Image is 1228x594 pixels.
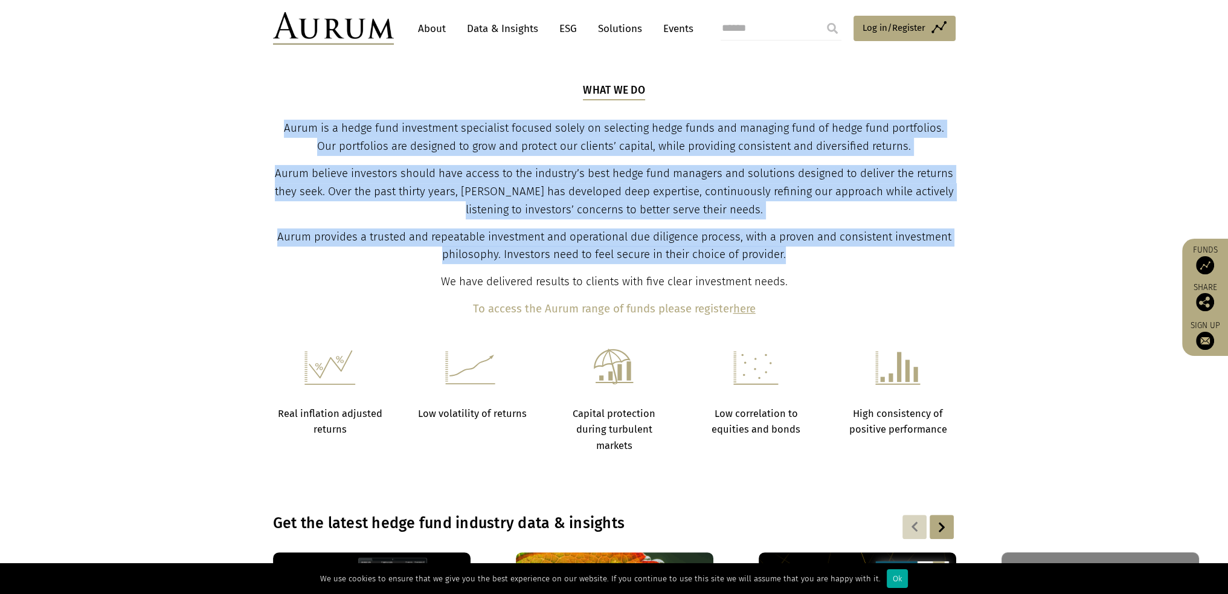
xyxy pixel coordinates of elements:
[887,569,908,588] div: Ok
[1188,320,1222,350] a: Sign up
[273,514,800,532] h3: Get the latest hedge fund industry data & insights
[657,18,693,40] a: Events
[277,230,951,262] span: Aurum provides a trusted and repeatable investment and operational due diligence process, with a ...
[553,18,583,40] a: ESG
[1196,332,1214,350] img: Sign up to our newsletter
[417,408,526,419] strong: Low volatility of returns
[284,121,944,153] span: Aurum is a hedge fund investment specialist focused solely on selecting hedge funds and managing ...
[592,18,648,40] a: Solutions
[1188,283,1222,311] div: Share
[441,275,788,288] span: We have delivered results to clients with five clear investment needs.
[275,167,954,216] span: Aurum believe investors should have access to the industry’s best hedge fund managers and solutio...
[583,83,645,100] h5: What we do
[853,16,956,41] a: Log in/Register
[733,302,756,315] a: here
[461,18,544,40] a: Data & Insights
[820,16,844,40] input: Submit
[278,408,382,435] strong: Real inflation adjusted returns
[273,12,394,45] img: Aurum
[1196,256,1214,274] img: Access Funds
[1188,245,1222,274] a: Funds
[412,18,452,40] a: About
[849,408,947,435] strong: High consistency of positive performance
[1196,293,1214,311] img: Share this post
[712,408,800,435] strong: Low correlation to equities and bonds
[863,21,925,35] span: Log in/Register
[473,302,733,315] b: To access the Aurum range of funds please register
[573,408,655,451] strong: Capital protection during turbulent markets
